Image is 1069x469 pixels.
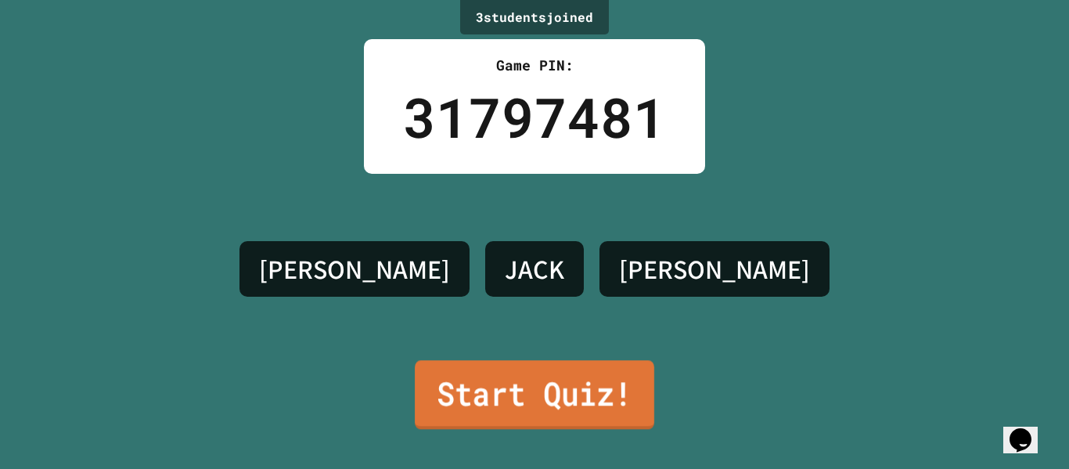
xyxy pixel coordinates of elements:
h4: [PERSON_NAME] [259,253,450,286]
h4: [PERSON_NAME] [619,253,810,286]
iframe: chat widget [1003,406,1053,453]
a: Start Quiz! [415,360,654,429]
h4: JACK [505,253,564,286]
div: 31797481 [403,76,666,158]
div: Game PIN: [403,55,666,76]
